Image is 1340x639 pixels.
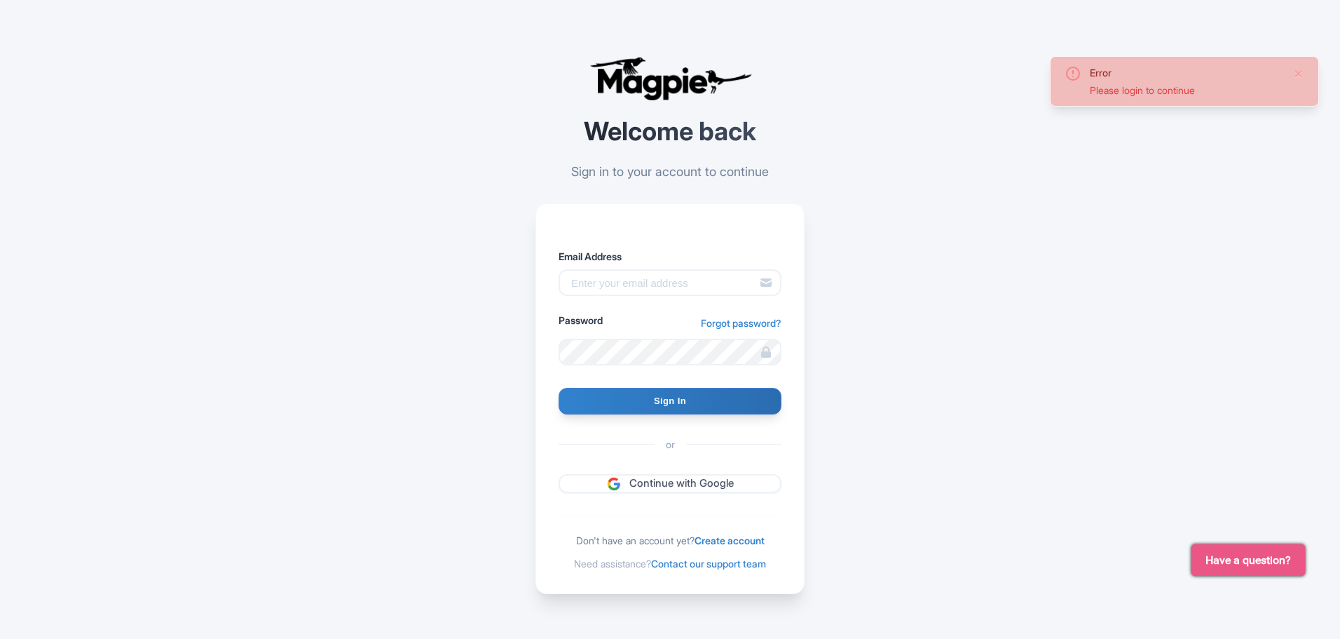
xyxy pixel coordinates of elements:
[701,316,781,330] a: Forgot password?
[1293,65,1304,82] button: Close
[559,556,781,571] div: Need assistance?
[651,558,766,570] a: Contact our support team
[559,269,781,296] input: Enter your email address
[1090,65,1282,80] div: Error
[559,313,603,328] label: Password
[695,534,765,546] a: Create account
[535,118,805,146] h2: Welcome back
[1191,544,1305,576] button: Have a question?
[1205,552,1291,569] span: Have a question?
[655,437,686,452] span: or
[559,388,781,415] input: Sign In
[586,56,754,101] img: logo-ab69f6fb50320c5b225c76a69d11143b.png
[1090,83,1282,97] div: Please login to continue
[559,474,781,493] a: Continue with Google
[535,162,805,181] p: Sign in to your account to continue
[559,249,781,264] label: Email Address
[559,533,781,548] div: Don't have an account yet?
